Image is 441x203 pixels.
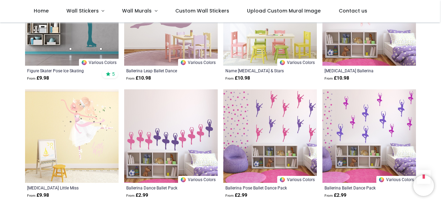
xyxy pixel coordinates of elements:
[178,176,218,183] a: Various Colors
[27,192,49,199] strong: £ 9.98
[277,59,317,66] a: Various Colors
[126,76,135,80] span: From
[126,194,135,197] span: From
[324,185,396,190] a: Ballerina Ballet Dance Pack
[247,7,321,14] span: Upload Custom Mural Image
[324,76,333,80] span: From
[180,177,186,183] img: Color Wheel
[124,89,218,183] img: Ballerina Dance Ballet Wall Sticker Pack
[27,68,98,73] a: Figure Skater Pose Ice Skating
[376,176,416,183] a: Various Colors
[324,194,333,197] span: From
[378,177,385,183] img: Color Wheel
[126,75,151,82] strong: £ 10.98
[279,59,286,66] img: Color Wheel
[324,75,349,82] strong: £ 10.98
[126,192,148,199] strong: £ 2.99
[225,68,297,73] a: Name [MEDICAL_DATA] & Stars
[27,194,35,197] span: From
[225,185,297,190] a: Ballerina Pose Ballet Dance Pack
[322,89,416,183] img: Ballerina Ballet Dance Wall Sticker Pack
[339,7,367,14] span: Contact us
[27,76,35,80] span: From
[225,192,247,199] strong: £ 2.99
[126,68,198,73] a: Ballerina Leap Ballet Dance
[79,59,119,66] a: Various Colors
[180,59,186,66] img: Color Wheel
[27,75,49,82] strong: £ 9.98
[178,59,218,66] a: Various Colors
[81,59,87,66] img: Color Wheel
[223,89,317,183] img: Ballerina Pose Ballet Dance Wall Sticker Pack
[25,89,119,183] img: Ballet Dancer Little Miss Wall Sticker
[277,176,317,183] a: Various Colors
[27,185,98,190] a: [MEDICAL_DATA] Little Miss
[225,75,250,82] strong: £ 10.98
[225,76,234,80] span: From
[324,192,346,199] strong: £ 2.99
[66,7,99,14] span: Wall Stickers
[126,185,198,190] a: Ballerina Dance Ballet Pack
[122,7,152,14] span: Wall Murals
[225,194,234,197] span: From
[112,71,115,77] span: 5
[34,7,49,14] span: Home
[413,175,434,196] iframe: Brevo live chat
[175,7,229,14] span: Custom Wall Stickers
[324,68,396,73] a: [MEDICAL_DATA] Ballerina
[279,177,286,183] img: Color Wheel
